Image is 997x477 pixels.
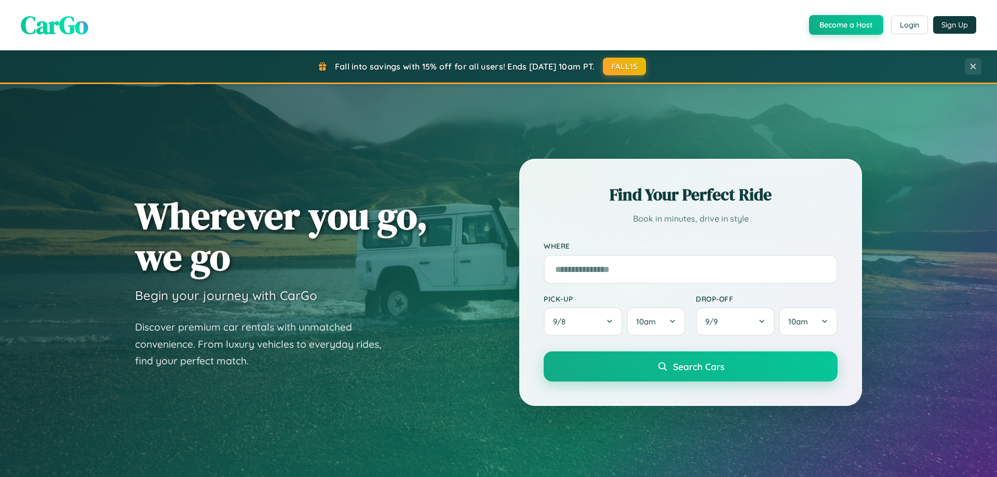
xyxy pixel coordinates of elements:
[553,317,571,326] span: 9 / 8
[636,317,656,326] span: 10am
[544,183,838,206] h2: Find Your Perfect Ride
[705,317,723,326] span: 9 / 9
[544,294,685,303] label: Pick-up
[21,8,88,42] span: CarGo
[627,307,685,336] button: 10am
[544,351,838,381] button: Search Cars
[335,61,595,72] span: Fall into savings with 15% off for all users! Ends [DATE] 10am PT.
[933,16,976,34] button: Sign Up
[544,211,838,226] p: Book in minutes, drive in style
[696,307,775,336] button: 9/9
[135,195,428,277] h1: Wherever you go, we go
[544,307,623,336] button: 9/8
[788,317,808,326] span: 10am
[135,288,317,303] h3: Begin your journey with CarGo
[779,307,838,336] button: 10am
[544,242,838,251] label: Where
[135,319,395,370] p: Discover premium car rentals with unmatched convenience. From luxury vehicles to everyday rides, ...
[673,361,724,372] span: Search Cars
[809,15,883,35] button: Become a Host
[891,16,928,34] button: Login
[603,58,646,75] button: FALL15
[696,294,838,303] label: Drop-off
